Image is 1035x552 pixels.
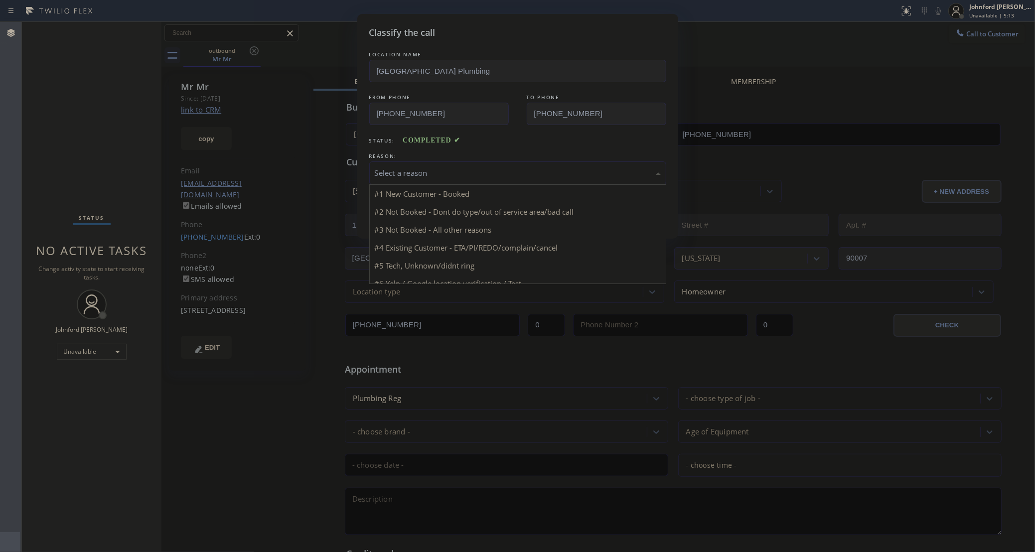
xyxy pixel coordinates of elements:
div: #2 Not Booked - Dont do type/out of service area/bad call [370,203,666,221]
div: #4 Existing Customer - ETA/PI/REDO/complain/cancel [370,239,666,257]
div: #5 Tech, Unknown/didnt ring [370,257,666,275]
div: LOCATION NAME [369,49,666,60]
span: Status: [369,137,395,144]
div: Select a reason [375,167,661,179]
div: #3 Not Booked - All other reasons [370,221,666,239]
div: #6 Yelp / Google location verification / Test [370,275,666,292]
input: To phone [527,103,666,125]
h5: Classify the call [369,26,436,39]
input: From phone [369,103,509,125]
div: FROM PHONE [369,92,509,103]
span: COMPLETED [403,137,460,144]
div: TO PHONE [527,92,666,103]
div: REASON: [369,151,666,161]
div: #1 New Customer - Booked [370,185,666,203]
